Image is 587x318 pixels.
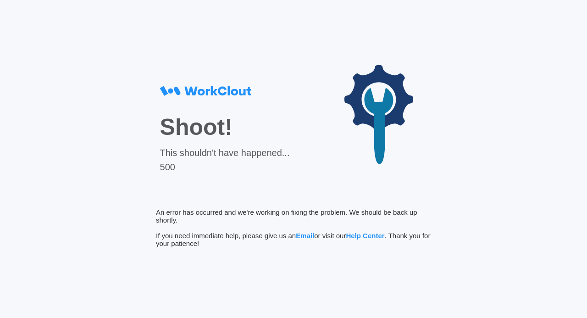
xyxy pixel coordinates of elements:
span: Email [296,232,314,240]
div: This shouldn't have happened... [160,148,290,158]
div: Shoot! [160,114,290,140]
div: 500 [160,162,290,173]
div: An error has occurred and we're working on fixing the problem. We should be back up shortly. If y... [156,208,431,247]
span: Help Center [346,232,384,240]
